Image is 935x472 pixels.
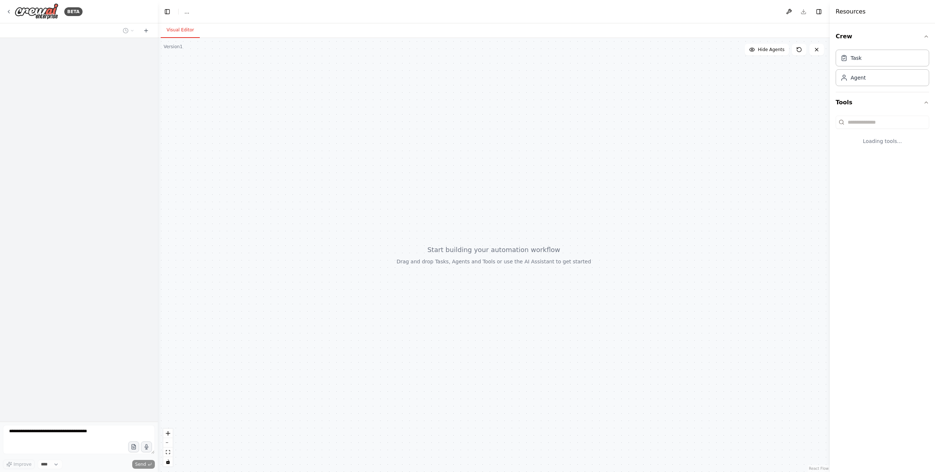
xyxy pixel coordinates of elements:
span: Improve [14,461,31,467]
h4: Resources [836,7,866,16]
span: Send [135,461,146,467]
div: Loading tools... [836,132,929,151]
button: Hide Agents [745,44,789,55]
button: Send [132,460,155,469]
button: toggle interactivity [163,457,173,467]
span: ... [184,8,189,15]
nav: breadcrumb [184,8,189,15]
span: Hide Agents [758,47,785,53]
button: Upload files [128,441,139,452]
div: Version 1 [164,44,183,50]
button: zoom out [163,438,173,448]
div: Crew [836,47,929,92]
button: Click to speak your automation idea [141,441,152,452]
button: Hide left sidebar [162,7,172,17]
div: Tools [836,113,929,156]
button: Hide right sidebar [814,7,824,17]
button: Visual Editor [161,23,200,38]
a: React Flow attribution [809,467,829,471]
div: BETA [64,7,83,16]
div: Task [851,54,862,62]
button: Switch to previous chat [120,26,137,35]
img: Logo [15,3,58,20]
button: fit view [163,448,173,457]
button: Tools [836,92,929,113]
div: Agent [851,74,866,81]
button: Crew [836,26,929,47]
button: zoom in [163,429,173,438]
button: Improve [3,460,35,469]
button: Start a new chat [140,26,152,35]
div: React Flow controls [163,429,173,467]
